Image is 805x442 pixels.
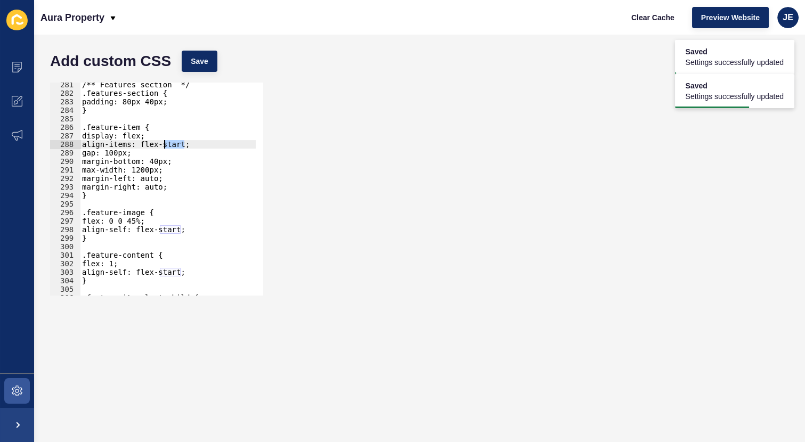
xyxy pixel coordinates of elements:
[50,285,80,293] div: 305
[50,259,80,268] div: 302
[191,56,208,67] span: Save
[686,57,784,68] span: Settings successfully updated
[50,208,80,217] div: 296
[686,80,784,91] span: Saved
[692,7,769,28] button: Preview Website
[50,191,80,200] div: 294
[50,97,80,106] div: 283
[50,217,80,225] div: 297
[686,46,784,57] span: Saved
[50,106,80,114] div: 284
[50,80,80,89] div: 281
[783,12,793,23] span: JE
[40,4,104,31] p: Aura Property
[50,140,80,149] div: 288
[50,123,80,132] div: 286
[50,200,80,208] div: 295
[50,114,80,123] div: 285
[50,251,80,259] div: 301
[50,132,80,140] div: 287
[50,166,80,174] div: 291
[50,225,80,234] div: 298
[182,51,217,72] button: Save
[50,234,80,242] div: 299
[631,12,674,23] span: Clear Cache
[50,242,80,251] div: 300
[50,174,80,183] div: 292
[622,7,684,28] button: Clear Cache
[50,149,80,157] div: 289
[50,157,80,166] div: 290
[50,183,80,191] div: 293
[686,91,784,102] span: Settings successfully updated
[50,89,80,97] div: 282
[701,12,760,23] span: Preview Website
[50,276,80,285] div: 304
[50,56,171,67] h1: Add custom CSS
[50,268,80,276] div: 303
[50,293,80,302] div: 306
